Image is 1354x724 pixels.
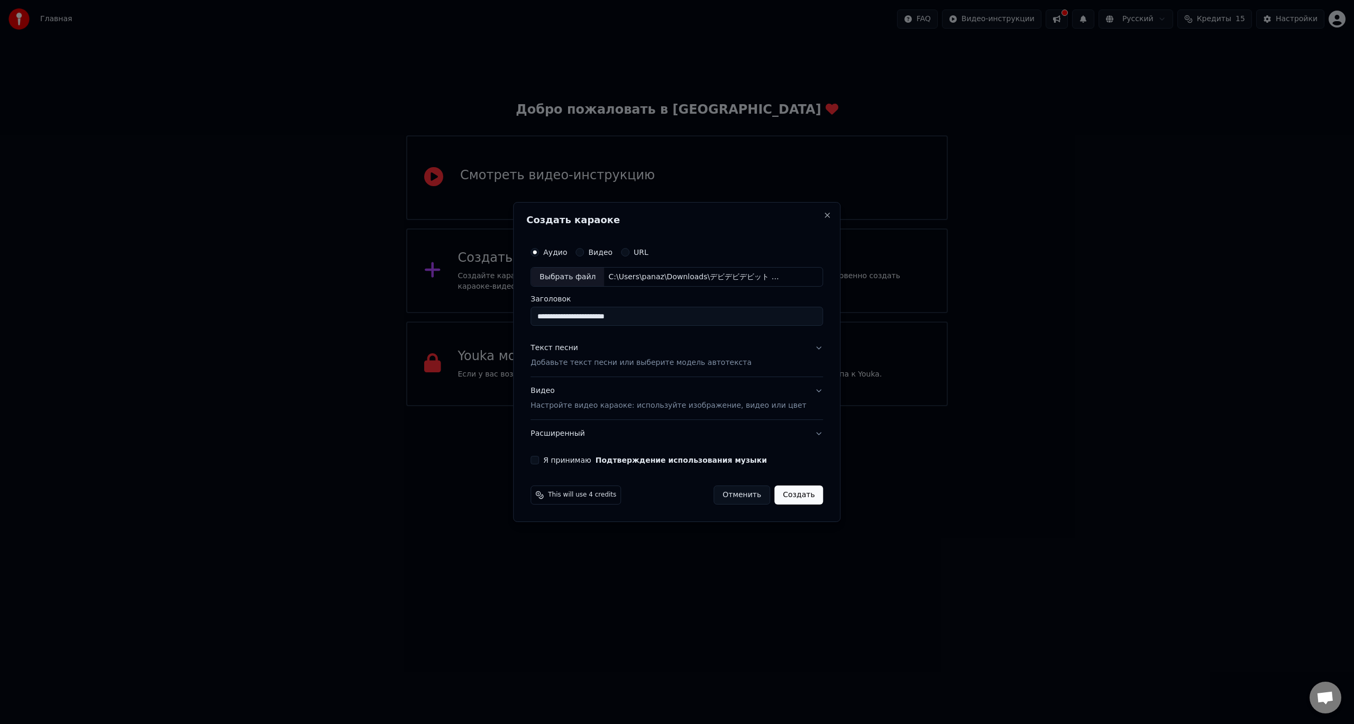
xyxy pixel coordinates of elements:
[588,249,612,256] label: Видео
[530,296,823,303] label: Заголовок
[530,378,823,420] button: ВидеоНастройте видео караоке: используйте изображение, видео или цвет
[531,268,604,287] div: Выбрать файл
[526,215,827,225] h2: Создать караоке
[634,249,648,256] label: URL
[713,485,770,505] button: Отменить
[543,249,567,256] label: Аудио
[596,456,767,464] button: Я принимаю
[530,386,806,411] div: Видео
[548,491,616,499] span: This will use 4 credits
[543,456,767,464] label: Я принимаю
[530,358,752,369] p: Добавьте текст песни или выберите модель автотекста
[774,485,823,505] button: Создать
[604,272,784,282] div: C:\Users\panaz\Downloads\デビデビデビット ⧸ [PERSON_NAME]：MUSIC VIDEO.mp3
[530,335,823,377] button: Текст песниДобавьте текст песни или выберите модель автотекста
[530,400,806,411] p: Настройте видео караоке: используйте изображение, видео или цвет
[530,420,823,447] button: Расширенный
[530,343,578,354] div: Текст песни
